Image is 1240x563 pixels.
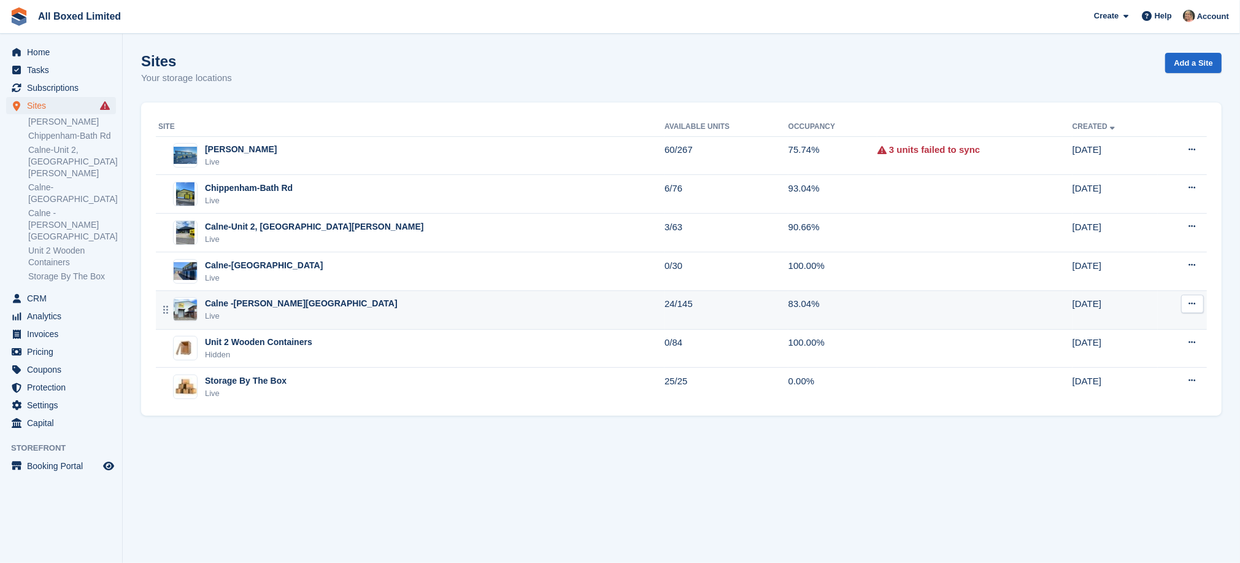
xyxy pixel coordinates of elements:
[6,290,116,307] a: menu
[6,397,116,414] a: menu
[1072,290,1158,329] td: [DATE]
[664,252,788,291] td: 0/30
[6,44,116,61] a: menu
[27,61,101,79] span: Tasks
[788,136,877,175] td: 75.74%
[174,340,197,356] img: Image of Unit 2 Wooden Containers site
[889,143,980,157] a: 3 units failed to sync
[788,368,877,406] td: 0.00%
[100,101,110,111] i: Smart entry sync failures have occurred
[205,272,323,284] div: Live
[27,44,101,61] span: Home
[28,130,116,142] a: Chippenham-Bath Rd
[27,414,101,432] span: Capital
[174,262,197,280] img: Image of Calne-The Space Centre site
[27,457,101,475] span: Booking Portal
[6,308,116,325] a: menu
[205,297,398,310] div: Calne -[PERSON_NAME][GEOGRAPHIC_DATA]
[11,442,122,454] span: Storefront
[788,214,877,252] td: 90.66%
[27,397,101,414] span: Settings
[27,308,101,325] span: Analytics
[27,290,101,307] span: CRM
[6,379,116,396] a: menu
[1072,175,1158,214] td: [DATE]
[205,259,323,272] div: Calne-[GEOGRAPHIC_DATA]
[6,79,116,96] a: menu
[788,329,877,368] td: 100.00%
[205,220,424,233] div: Calne-Unit 2, [GEOGRAPHIC_DATA][PERSON_NAME]
[1072,214,1158,252] td: [DATE]
[101,459,116,473] a: Preview store
[205,182,293,195] div: Chippenham-Bath Rd
[27,343,101,360] span: Pricing
[1072,368,1158,406] td: [DATE]
[6,325,116,343] a: menu
[205,233,424,246] div: Live
[1072,122,1117,131] a: Created
[1197,10,1229,23] span: Account
[205,349,312,361] div: Hidden
[28,182,116,205] a: Calne-[GEOGRAPHIC_DATA]
[788,117,877,137] th: Occupancy
[205,310,398,322] div: Live
[1072,136,1158,175] td: [DATE]
[6,97,116,114] a: menu
[1094,10,1119,22] span: Create
[1165,53,1222,73] a: Add a Site
[27,79,101,96] span: Subscriptions
[205,336,312,349] div: Unit 2 Wooden Containers
[664,136,788,175] td: 60/267
[205,195,293,207] div: Live
[205,375,287,387] div: Storage By The Box
[664,175,788,214] td: 6/76
[1183,10,1195,22] img: Sandie Mills
[6,457,116,475] a: menu
[141,71,232,85] p: Your storage locations
[1072,252,1158,291] td: [DATE]
[174,378,197,396] img: Image of Storage By The Box site
[174,299,197,320] img: Image of Calne -Harris Road site
[27,361,101,378] span: Coupons
[176,182,194,206] img: Image of Chippenham-Bath Rd site
[27,325,101,343] span: Invoices
[664,290,788,329] td: 24/145
[156,117,664,137] th: Site
[1155,10,1172,22] span: Help
[174,147,197,165] img: Image of Melksham-Bowerhill site
[28,208,116,243] a: Calne -[PERSON_NAME][GEOGRAPHIC_DATA]
[141,53,232,69] h1: Sites
[28,245,116,268] a: Unit 2 Wooden Containers
[205,156,277,168] div: Live
[28,116,116,128] a: [PERSON_NAME]
[33,6,126,26] a: All Boxed Limited
[6,414,116,432] a: menu
[28,271,116,282] a: Storage By The Box
[664,329,788,368] td: 0/84
[788,175,877,214] td: 93.04%
[205,143,277,156] div: [PERSON_NAME]
[27,97,101,114] span: Sites
[28,144,116,179] a: Calne-Unit 2, [GEOGRAPHIC_DATA][PERSON_NAME]
[6,361,116,378] a: menu
[6,61,116,79] a: menu
[788,290,877,329] td: 83.04%
[664,117,788,137] th: Available Units
[788,252,877,291] td: 100.00%
[10,7,28,26] img: stora-icon-8386f47178a22dfd0bd8f6a31ec36ba5ce8667c1dd55bd0f319d3a0aa187defe.svg
[27,379,101,396] span: Protection
[205,387,287,400] div: Live
[6,343,116,360] a: menu
[664,214,788,252] td: 3/63
[176,220,194,245] img: Image of Calne-Unit 2, Porte Marsh Rd site
[664,368,788,406] td: 25/25
[1072,329,1158,368] td: [DATE]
